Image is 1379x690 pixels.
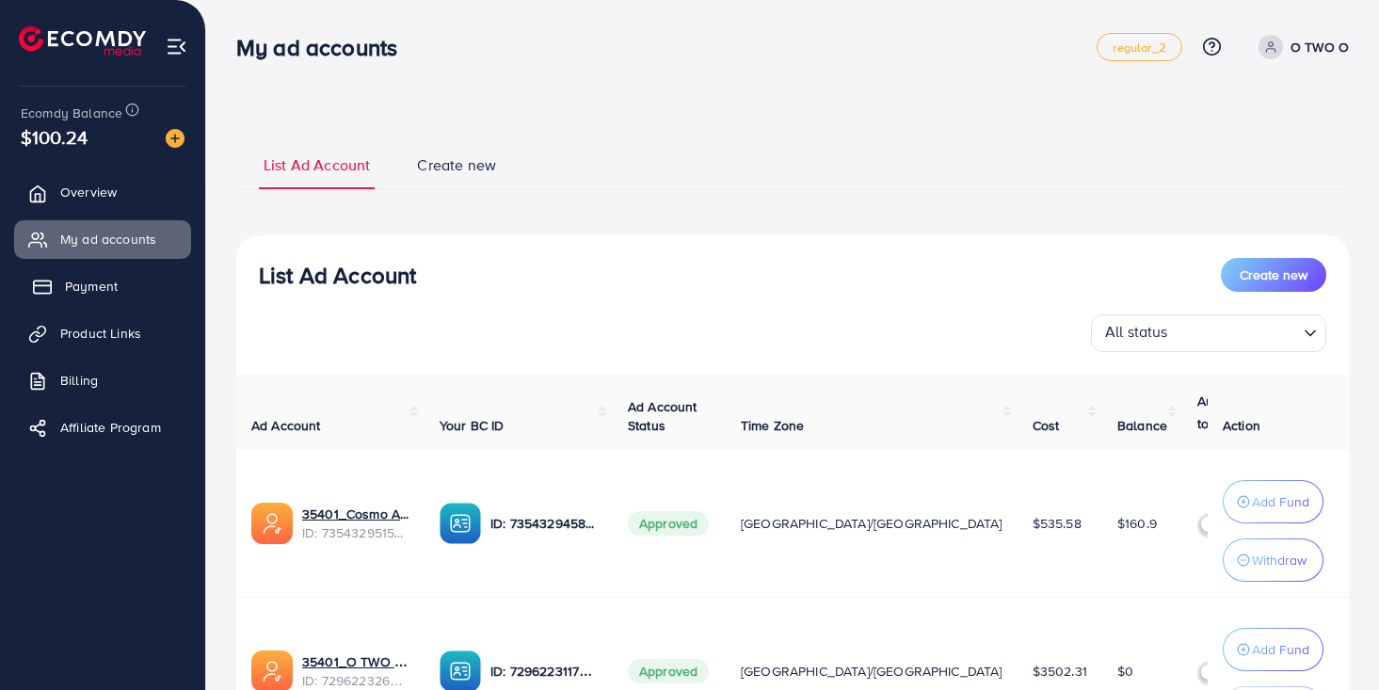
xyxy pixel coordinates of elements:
span: $100.24 [21,123,88,151]
a: 35401_Cosmo Arabia_1712313295997 [302,505,409,523]
p: Withdraw [1252,549,1307,571]
span: Affiliate Program [60,418,161,437]
img: menu [166,36,187,57]
span: Approved [628,511,709,536]
p: Add Fund [1252,490,1309,513]
span: Ad Account Status [628,397,698,435]
span: Create new [417,154,496,176]
a: Overview [14,173,191,211]
button: Add Fund [1223,628,1323,671]
span: Ad Account [251,416,321,435]
a: Billing [14,361,191,399]
div: <span class='underline'>35401_Cosmo Arabia_1712313295997</span></br>7354329515798675472 [302,505,409,543]
span: [GEOGRAPHIC_DATA]/[GEOGRAPHIC_DATA] [741,662,1002,681]
button: Add Fund [1223,480,1323,523]
p: Auto top-up [1197,390,1252,435]
img: ic-ads-acc.e4c84228.svg [251,503,293,544]
img: image [166,129,184,148]
span: $535.58 [1033,514,1082,533]
span: Overview [60,183,117,201]
span: List Ad Account [264,154,370,176]
span: Payment [65,277,118,296]
a: O TWO O [1251,35,1349,59]
a: Affiliate Program [14,409,191,446]
button: Withdraw [1223,538,1323,582]
p: O TWO O [1291,36,1349,58]
a: My ad accounts [14,220,191,258]
a: Payment [14,267,191,305]
span: Product Links [60,324,141,343]
h3: List Ad Account [259,262,416,289]
img: logo [19,26,146,56]
h3: My ad accounts [236,34,412,61]
span: $3502.31 [1033,662,1087,681]
div: Search for option [1091,314,1326,352]
span: Create new [1240,265,1307,284]
span: Your BC ID [440,416,505,435]
a: Product Links [14,314,191,352]
span: [GEOGRAPHIC_DATA]/[GEOGRAPHIC_DATA] [741,514,1002,533]
p: Add Fund [1252,638,1309,661]
span: ID: 7354329515798675472 [302,523,409,542]
p: ID: 7296223117452771329 [490,660,598,682]
span: Action [1223,416,1260,435]
input: Search for option [1174,318,1296,347]
iframe: Chat [1299,605,1365,676]
a: regular_2 [1097,33,1181,61]
span: Time Zone [741,416,804,435]
img: ic-ba-acc.ded83a64.svg [440,503,481,544]
span: regular_2 [1113,41,1165,54]
p: ID: 7354329458649743361 [490,512,598,535]
span: Approved [628,659,709,683]
span: All status [1101,317,1172,347]
a: 35401_O TWO O GULF_1698784397995 [302,652,409,671]
button: Create new [1221,258,1326,292]
span: Ecomdy Balance [21,104,122,122]
span: Balance [1117,416,1167,435]
span: My ad accounts [60,230,156,249]
span: $160.9 [1117,514,1157,533]
span: $0 [1117,662,1133,681]
span: Cost [1033,416,1060,435]
span: Billing [60,371,98,390]
span: ID: 7296223269223563266 [302,671,409,690]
